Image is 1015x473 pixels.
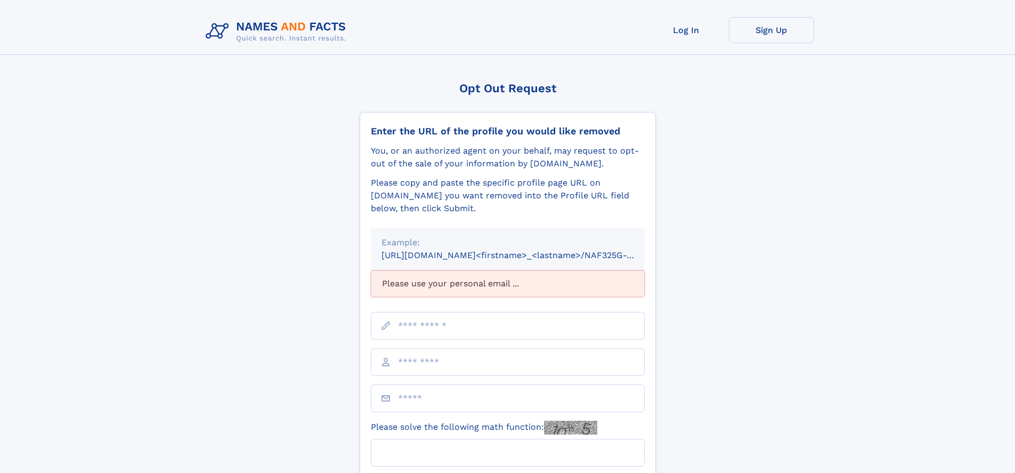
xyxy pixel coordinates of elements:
div: Enter the URL of the profile you would like removed [371,125,645,137]
div: Opt Out Request [360,82,656,95]
div: Example: [381,236,634,249]
img: Logo Names and Facts [201,17,355,46]
div: Please use your personal email ... [371,270,645,297]
a: Log In [644,17,729,43]
div: You, or an authorized agent on your behalf, may request to opt-out of the sale of your informatio... [371,145,645,170]
a: Sign Up [729,17,814,43]
label: Please solve the following math function: [371,421,597,435]
small: [URL][DOMAIN_NAME]<firstname>_<lastname>/NAF325G-xxxxxxxx [381,250,665,260]
div: Please copy and paste the specific profile page URL on [DOMAIN_NAME] you want removed into the Pr... [371,177,645,215]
